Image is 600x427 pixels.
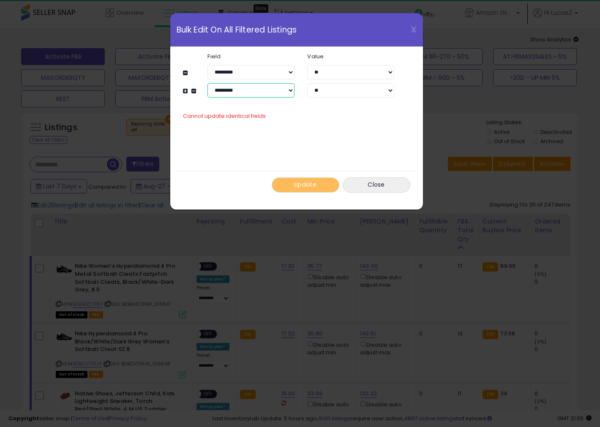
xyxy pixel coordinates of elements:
button: Close [343,177,410,192]
label: Field [201,54,301,59]
span: Update [294,180,316,189]
span: Bulk Edit On All Filtered Listings [177,26,297,34]
span: X [411,24,417,35]
span: Cannot update identical fields [183,112,266,120]
label: Value [301,54,401,59]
